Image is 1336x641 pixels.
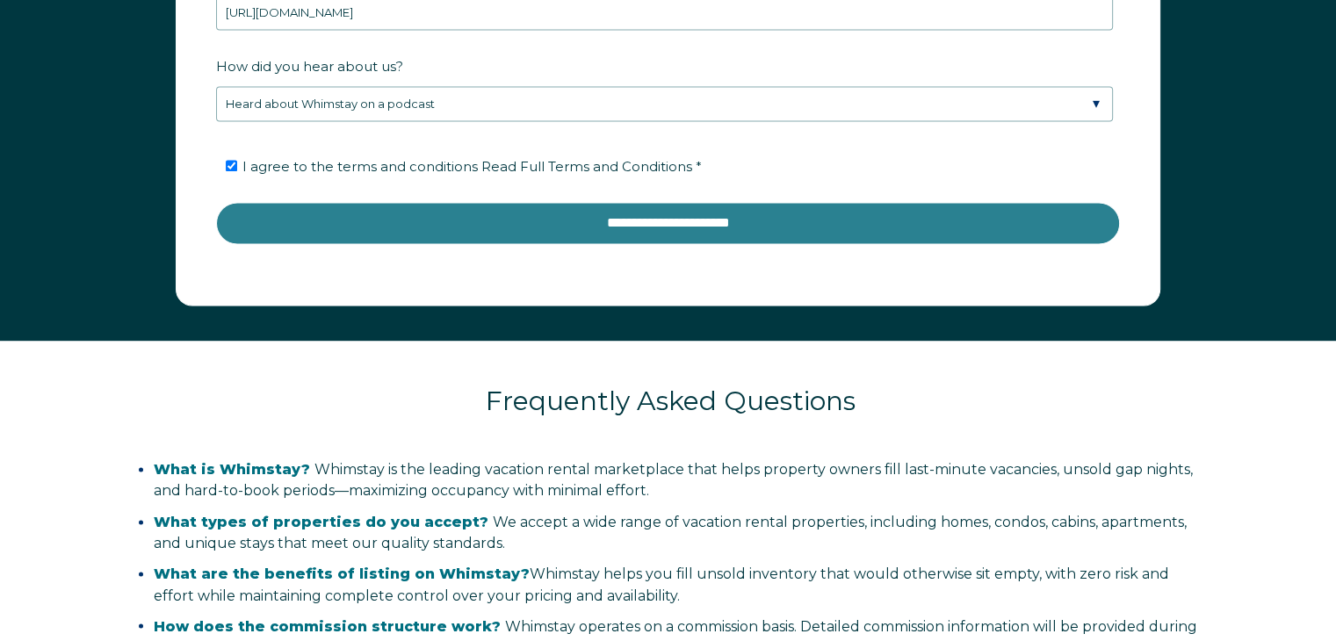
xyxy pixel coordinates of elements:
[226,160,237,171] input: I agree to the terms and conditions Read Full Terms and Conditions *
[154,461,1193,499] span: Whimstay is the leading vacation rental marketplace that helps property owners fill last-minute v...
[154,565,1169,603] span: Whimstay helps you fill unsold inventory that would otherwise sit empty, with zero risk and effor...
[216,53,403,80] span: How did you hear about us?
[154,617,501,634] span: How does the commission structure work?
[481,158,692,175] span: Read Full Terms and Conditions
[486,385,856,417] span: Frequently Asked Questions
[154,514,1187,551] span: We accept a wide range of vacation rental properties, including homes, condos, cabins, apartments...
[154,461,310,478] span: What is Whimstay?
[242,158,702,175] span: I agree to the terms and conditions
[154,514,488,530] span: What types of properties do you accept?
[478,158,696,175] a: Read Full Terms and Conditions
[154,565,530,582] strong: What are the benefits of listing on Whimstay?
